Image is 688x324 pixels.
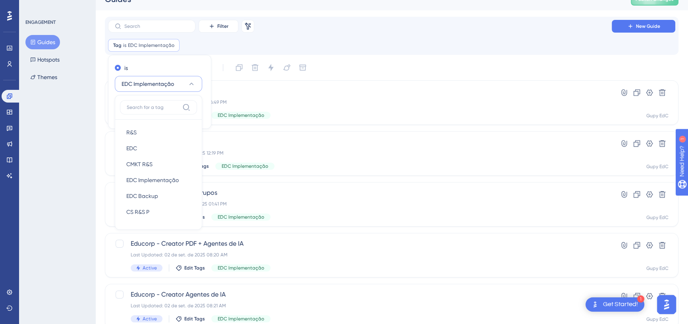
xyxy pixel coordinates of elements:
div: Last Updated: 28 de ago. de 2025 01:41 PM [131,201,589,207]
button: EDC Implementação [120,172,197,188]
span: Educorp - Creator Agentes de IA [131,290,589,299]
img: launcher-image-alternative-text [590,300,600,309]
button: Themes [25,70,62,84]
button: CS R&S P [120,204,197,220]
button: New Guide [612,20,675,33]
span: EDC Implementação [222,163,268,169]
span: CMKT R&S [126,159,153,169]
button: Filter [199,20,238,33]
div: Gupy EdC [646,265,669,272]
span: New Guide [636,23,660,29]
span: CS R&S P [126,207,149,217]
label: is [124,63,128,73]
div: Gupy EdC [646,316,669,322]
div: Gupy EdC [646,113,669,119]
span: EDC Implementação [218,214,264,220]
button: EDC Backup [120,188,197,204]
span: Edit Tags [184,265,205,271]
div: Get Started! [603,300,638,309]
div: Last Updated: 04 de set. de 2025 06:49 PM [131,99,589,105]
button: EDC Implementação [115,76,202,92]
span: is [123,42,126,49]
div: Gupy EdC [646,214,669,221]
span: Active [143,265,157,271]
span: R&S [126,128,137,137]
button: R&S [120,124,197,140]
div: Last Updated: 02 de set. de 2025 08:21 AM [131,303,589,309]
div: Gupy EdC [646,163,669,170]
span: EDC Implementação [122,79,174,89]
iframe: UserGuiding AI Assistant Launcher [655,293,678,316]
span: Educorp - Eventos [131,137,589,147]
span: Need Help? [19,2,50,12]
div: Last Updated: 03 de set. de 2025 12:19 PM [131,150,589,156]
span: Active [143,316,157,322]
span: Tag [113,42,122,49]
div: Open Get Started! checklist, remaining modules: 1 [586,297,644,312]
div: 1 [55,4,58,10]
span: EDC Implementação [218,112,264,118]
span: EDC Implementação [218,316,264,322]
button: Hotspots [25,52,64,67]
div: Last Updated: 02 de set. de 2025 08:20 AM [131,252,589,258]
span: EDC Implementação [218,265,264,271]
input: Search for a tag [127,104,179,111]
button: EDC [120,140,197,156]
span: Filter [217,23,228,29]
span: EDC Implementação [128,42,174,49]
span: Educorp - Creator PDF + Agentes de IA [131,239,589,248]
button: Guides [25,35,60,49]
div: ENGAGEMENT [25,19,56,25]
button: Edit Tags [176,316,205,322]
span: Edit Tags [184,316,205,322]
button: Edit Tags [176,265,205,271]
span: Educorp - Introdução [131,86,589,96]
span: EDC [126,144,137,153]
button: CMKT R&S [120,156,197,172]
input: Search [124,23,189,29]
div: 1 [637,295,644,303]
span: EDC Implementação [126,175,179,185]
span: Educorp - Como criar Grupos [131,188,589,198]
span: EDC Backup [126,191,158,201]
